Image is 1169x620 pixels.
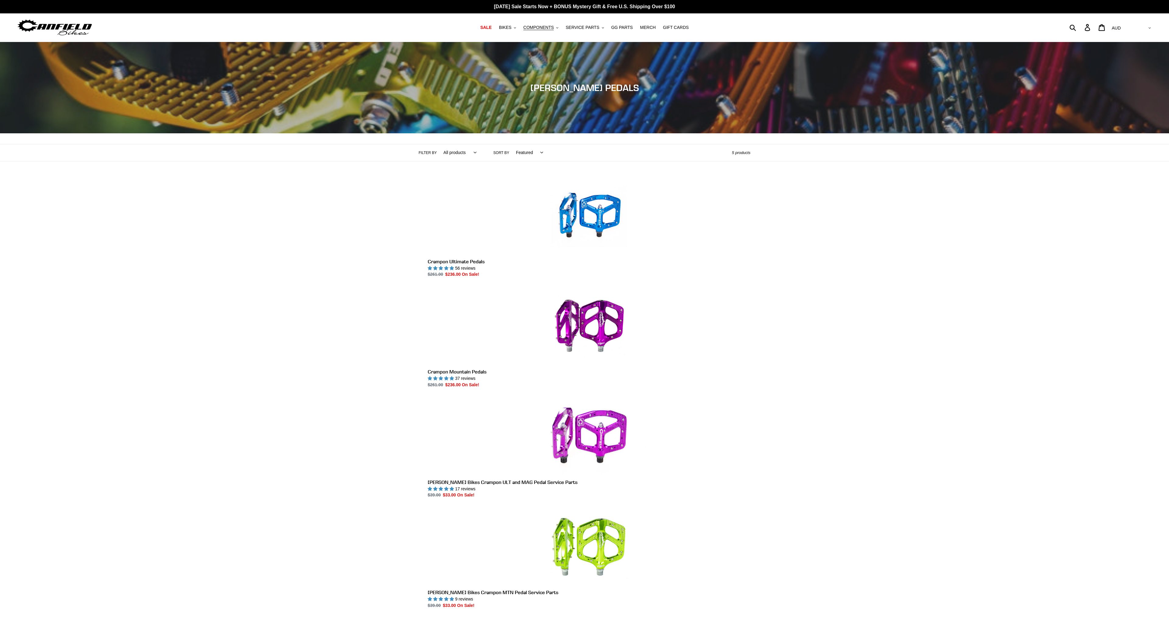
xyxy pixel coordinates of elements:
[660,23,692,32] a: GIFT CARDS
[17,18,93,37] img: Canfield Bikes
[640,25,656,30] span: MERCH
[477,23,495,32] a: SALE
[530,82,639,93] span: [PERSON_NAME] PEDALS
[566,25,599,30] span: SERVICE PARTS
[520,23,561,32] button: COMPONENTS
[637,23,659,32] a: MERCH
[496,23,519,32] button: BIKES
[480,25,492,30] span: SALE
[663,25,689,30] span: GIFT CARDS
[523,25,554,30] span: COMPONENTS
[563,23,607,32] button: SERVICE PARTS
[1073,21,1088,34] input: Search
[611,25,633,30] span: GG PARTS
[732,150,750,155] span: 5 products
[608,23,636,32] a: GG PARTS
[493,150,509,156] label: Sort by
[499,25,511,30] span: BIKES
[419,150,437,156] label: Filter by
